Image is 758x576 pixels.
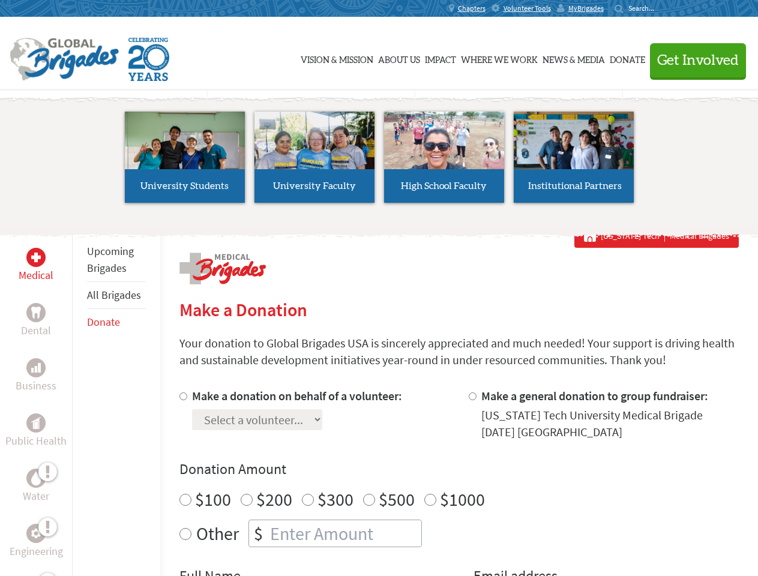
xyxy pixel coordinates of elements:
[384,112,504,203] a: High School Faculty
[458,4,486,13] span: Chapters
[379,488,415,511] label: $500
[87,288,141,302] a: All Brigades
[31,253,41,262] img: Medical
[21,322,51,339] p: Dental
[628,4,663,13] input: Search...
[26,358,46,377] div: Business
[31,471,41,485] img: Water
[5,413,67,449] a: Public HealthPublic Health
[23,488,49,505] p: Water
[317,488,353,511] label: $300
[179,335,739,368] p: Your donation to Global Brigades USA is sincerely appreciated and much needed! Your support is dr...
[657,53,739,68] span: Get Involved
[26,524,46,543] div: Engineering
[87,315,120,329] a: Donate
[514,112,634,191] img: menu_brigades_submenu_4.jpg
[10,38,119,81] img: Global Brigades Logo
[31,307,41,318] img: Dental
[528,181,622,191] span: Institutional Partners
[610,28,645,88] a: Donate
[273,181,356,191] span: University Faculty
[140,181,229,191] span: University Students
[128,38,169,81] img: Global Brigades Celebrating 20 Years
[425,28,456,88] a: Impact
[179,299,739,320] h2: Make a Donation
[5,433,67,449] p: Public Health
[16,377,56,394] p: Business
[87,309,146,335] li: Donate
[249,520,268,547] div: $
[378,28,420,88] a: About Us
[87,238,146,282] li: Upcoming Brigades
[23,469,49,505] a: WaterWater
[125,112,245,203] a: University Students
[31,417,41,429] img: Public Health
[26,413,46,433] div: Public Health
[16,358,56,394] a: BusinessBusiness
[196,520,239,547] label: Other
[504,4,551,13] span: Volunteer Tools
[192,388,402,403] label: Make a donation on behalf of a volunteer:
[195,488,231,511] label: $100
[179,253,266,284] img: logo-medical.png
[26,303,46,322] div: Dental
[401,181,487,191] span: High School Faculty
[19,248,53,284] a: MedicalMedical
[268,520,421,547] input: Enter Amount
[256,488,292,511] label: $200
[179,460,739,479] h4: Donation Amount
[461,28,538,88] a: Where We Work
[543,28,605,88] a: News & Media
[301,28,373,88] a: Vision & Mission
[21,303,51,339] a: DentalDental
[26,248,46,267] div: Medical
[26,469,46,488] div: Water
[254,112,374,203] a: University Faculty
[514,112,634,203] a: Institutional Partners
[384,112,504,170] img: menu_brigades_submenu_3.jpg
[568,4,604,13] span: MyBrigades
[254,112,374,192] img: menu_brigades_submenu_2.jpg
[19,267,53,284] p: Medical
[10,524,63,560] a: EngineeringEngineering
[125,112,245,191] img: menu_brigades_submenu_1.jpg
[31,529,41,538] img: Engineering
[481,407,739,440] div: [US_STATE] Tech University Medical Brigade [DATE] [GEOGRAPHIC_DATA]
[31,363,41,373] img: Business
[650,43,746,77] button: Get Involved
[87,282,146,309] li: All Brigades
[440,488,485,511] label: $1000
[10,543,63,560] p: Engineering
[481,388,708,403] label: Make a general donation to group fundraiser:
[87,244,134,275] a: Upcoming Brigades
